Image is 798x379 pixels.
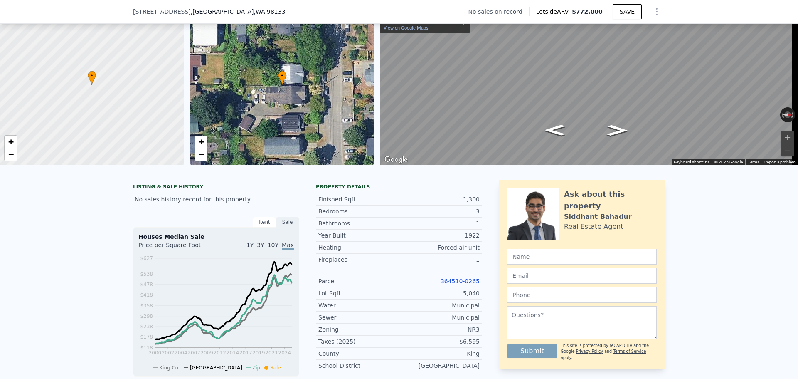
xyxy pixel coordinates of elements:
[198,149,204,159] span: −
[382,154,410,165] a: Open this area in Google Maps (opens a new window)
[140,313,153,319] tspan: $298
[318,337,399,346] div: Taxes (2025)
[780,111,795,118] button: Reset the view
[140,303,153,309] tspan: $358
[270,365,281,371] span: Sale
[140,292,153,298] tspan: $418
[399,362,480,370] div: [GEOGRAPHIC_DATA]
[399,289,480,297] div: 5,040
[564,188,657,212] div: Ask about this property
[140,345,153,351] tspan: $118
[318,313,399,322] div: Sewer
[187,350,200,356] tspan: 2007
[246,242,254,248] span: 1Y
[399,243,480,252] div: Forced air unit
[140,324,153,329] tspan: $238
[507,344,557,358] button: Submit
[8,136,14,147] span: +
[648,3,665,20] button: Show Options
[198,136,204,147] span: +
[564,222,623,232] div: Real Estate Agent
[318,289,399,297] div: Lot Sqft
[133,192,299,207] div: No sales history record for this property.
[227,350,239,356] tspan: 2014
[441,278,480,285] a: 364510-0265
[252,350,265,356] tspan: 2019
[399,219,480,228] div: 1
[781,131,794,144] button: Zoom in
[257,242,264,248] span: 3Y
[318,231,399,240] div: Year Built
[382,154,410,165] img: Google
[318,195,399,203] div: Finished Sqft
[380,5,798,165] div: Street View
[318,362,399,370] div: School District
[399,301,480,310] div: Municipal
[780,107,785,122] button: Rotate counterclockwise
[318,301,399,310] div: Water
[133,183,299,192] div: LISTING & SALE HISTORY
[265,350,278,356] tspan: 2021
[384,25,429,31] a: View on Google Maps
[5,148,17,161] a: Zoom out
[399,313,480,322] div: Municipal
[268,242,278,248] span: 10Y
[380,5,798,165] div: Map
[140,282,153,287] tspan: $478
[598,122,637,139] path: Go North, Evanston Ave N
[254,8,285,15] span: , WA 98133
[140,255,153,261] tspan: $627
[133,7,191,16] span: [STREET_ADDRESS]
[468,7,529,16] div: No sales on record
[781,144,794,156] button: Zoom out
[399,195,480,203] div: 1,300
[536,122,574,138] path: Go South, Evanston Ave N
[253,217,276,228] div: Rent
[748,160,759,164] a: Terms (opens in new tab)
[276,217,299,228] div: Sale
[140,271,153,277] tspan: $538
[399,349,480,358] div: King
[764,160,796,164] a: Report a problem
[613,349,646,354] a: Terms of Service
[190,365,242,371] span: [GEOGRAPHIC_DATA]
[791,107,796,122] button: Rotate clockwise
[507,268,657,284] input: Email
[175,350,187,356] tspan: 2004
[200,350,213,356] tspan: 2009
[140,334,153,340] tspan: $178
[318,277,399,285] div: Parcel
[278,350,291,356] tspan: 2024
[316,183,482,190] div: Property details
[399,207,480,216] div: 3
[278,71,286,85] div: •
[613,4,642,19] button: SAVE
[159,365,180,371] span: King Co.
[239,350,252,356] tspan: 2017
[318,255,399,264] div: Fireplaces
[149,350,162,356] tspan: 2000
[399,325,480,334] div: NR3
[191,7,286,16] span: , [GEOGRAPHIC_DATA]
[507,249,657,265] input: Name
[214,350,227,356] tspan: 2012
[572,8,603,15] span: $772,000
[576,349,603,354] a: Privacy Policy
[399,231,480,240] div: 1922
[195,136,207,148] a: Zoom in
[195,148,207,161] a: Zoom out
[507,287,657,303] input: Phone
[536,7,572,16] span: Lotside ARV
[318,219,399,228] div: Bathrooms
[278,72,286,79] span: •
[5,136,17,148] a: Zoom in
[8,149,14,159] span: −
[138,241,216,254] div: Price per Square Foot
[561,343,657,361] div: This site is protected by reCAPTCHA and the Google and apply.
[318,243,399,252] div: Heating
[318,207,399,216] div: Bedrooms
[714,160,743,164] span: © 2025 Google
[252,365,260,371] span: Zip
[564,212,632,222] div: Siddhant Bahadur
[318,325,399,334] div: Zoning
